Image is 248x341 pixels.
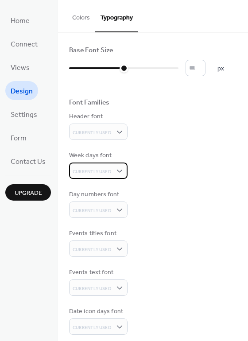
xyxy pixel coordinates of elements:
[11,38,38,51] span: Connect
[73,130,112,136] span: Currently Used
[5,105,43,124] a: Settings
[69,229,126,238] div: Events titles font
[5,184,51,201] button: Upgrade
[11,85,33,98] span: Design
[5,11,35,30] a: Home
[15,189,42,198] span: Upgrade
[69,190,126,199] div: Day numbers font
[73,286,112,292] span: Currently Used
[11,14,30,28] span: Home
[5,151,51,170] a: Contact Us
[73,325,112,331] span: Currently Used
[69,112,126,121] div: Header font
[69,46,113,55] div: Base Font Size
[11,108,37,122] span: Settings
[5,81,38,100] a: Design
[11,61,30,75] span: Views
[73,169,112,175] span: Currently Used
[73,247,112,253] span: Currently Used
[5,128,32,147] a: Form
[69,151,126,160] div: Week days font
[69,307,126,316] div: Date icon days font
[69,98,109,108] div: Font Families
[11,155,46,169] span: Contact Us
[11,132,27,145] span: Form
[5,58,35,77] a: Views
[73,208,112,214] span: Currently Used
[5,34,43,53] a: Connect
[217,64,224,74] span: px
[69,268,126,277] div: Events text font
